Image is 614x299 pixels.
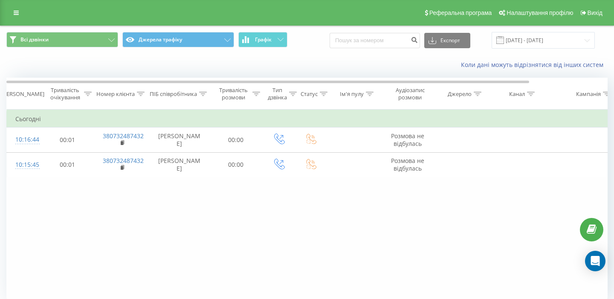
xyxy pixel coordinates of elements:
[20,36,49,43] span: Всі дзвінки
[6,32,118,47] button: Всі дзвінки
[448,90,472,98] div: Джерело
[238,32,287,47] button: Графік
[150,128,209,152] td: [PERSON_NAME]
[507,9,573,16] span: Налаштування профілю
[150,90,197,98] div: ПІБ співробітника
[509,90,525,98] div: Канал
[41,152,94,177] td: 00:01
[96,90,135,98] div: Номер клієнта
[48,87,82,101] div: Тривалість очікування
[268,87,287,101] div: Тип дзвінка
[340,90,364,98] div: Ім'я пулу
[461,61,608,69] a: Коли дані можуть відрізнятися вiд інших систем
[122,32,234,47] button: Джерела трафіку
[330,33,420,48] input: Пошук за номером
[576,90,601,98] div: Кампанія
[391,132,424,148] span: Розмова не відбулась
[1,90,44,98] div: [PERSON_NAME]
[15,131,32,148] div: 10:16:44
[424,33,470,48] button: Експорт
[389,87,431,101] div: Аудіозапис розмови
[429,9,492,16] span: Реферальна програма
[41,128,94,152] td: 00:01
[217,87,250,101] div: Тривалість розмови
[209,128,263,152] td: 00:00
[15,157,32,173] div: 10:15:45
[103,157,144,165] a: 380732487432
[150,152,209,177] td: [PERSON_NAME]
[209,152,263,177] td: 00:00
[103,132,144,140] a: 380732487432
[391,157,424,172] span: Розмова не відбулась
[255,37,272,43] span: Графік
[585,251,605,271] div: Open Intercom Messenger
[301,90,318,98] div: Статус
[588,9,602,16] span: Вихід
